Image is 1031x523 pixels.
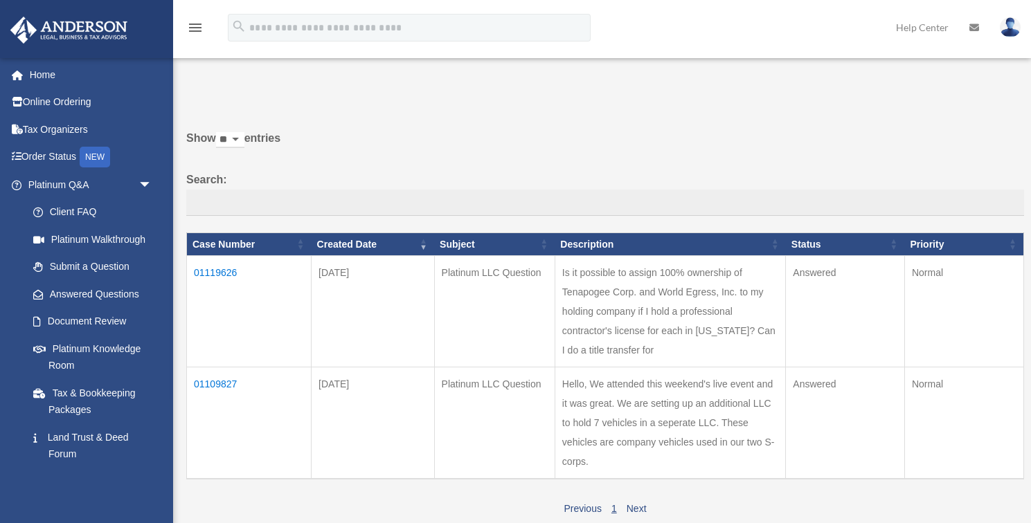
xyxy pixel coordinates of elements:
[904,256,1023,367] td: Normal
[19,253,166,281] a: Submit a Question
[19,423,166,468] a: Land Trust & Deed Forum
[555,256,786,367] td: Is it possible to assign 100% ownership of Tenapogee Corp. and World Egress, Inc. to my holding c...
[10,116,173,143] a: Tax Organizers
[10,89,173,116] a: Online Ordering
[312,232,434,256] th: Created Date: activate to sort column ascending
[19,335,166,379] a: Platinum Knowledge Room
[186,170,1024,216] label: Search:
[186,190,1024,216] input: Search:
[231,19,246,34] i: search
[434,256,555,367] td: Platinum LLC Question
[564,503,601,514] a: Previous
[186,129,1024,162] label: Show entries
[555,232,786,256] th: Description: activate to sort column ascending
[434,367,555,479] td: Platinum LLC Question
[904,232,1023,256] th: Priority: activate to sort column ascending
[187,24,204,36] a: menu
[434,232,555,256] th: Subject: activate to sort column ascending
[6,17,132,44] img: Anderson Advisors Platinum Portal
[19,280,159,308] a: Answered Questions
[138,171,166,199] span: arrow_drop_down
[1000,17,1021,37] img: User Pic
[10,61,173,89] a: Home
[19,226,166,253] a: Platinum Walkthrough
[187,367,312,479] td: 01109827
[19,468,166,495] a: Portal Feedback
[786,256,905,367] td: Answered
[10,143,173,172] a: Order StatusNEW
[19,379,166,423] a: Tax & Bookkeeping Packages
[187,19,204,36] i: menu
[19,199,166,226] a: Client FAQ
[555,367,786,479] td: Hello, We attended this weekend's live event and it was great. We are setting up an additional LL...
[10,171,166,199] a: Platinum Q&Aarrow_drop_down
[19,308,166,336] a: Document Review
[786,367,905,479] td: Answered
[187,232,312,256] th: Case Number: activate to sort column ascending
[312,367,434,479] td: [DATE]
[80,147,110,167] div: NEW
[187,256,312,367] td: 01119626
[786,232,905,256] th: Status: activate to sort column ascending
[216,132,244,148] select: Showentries
[611,503,617,514] a: 1
[904,367,1023,479] td: Normal
[627,503,647,514] a: Next
[312,256,434,367] td: [DATE]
